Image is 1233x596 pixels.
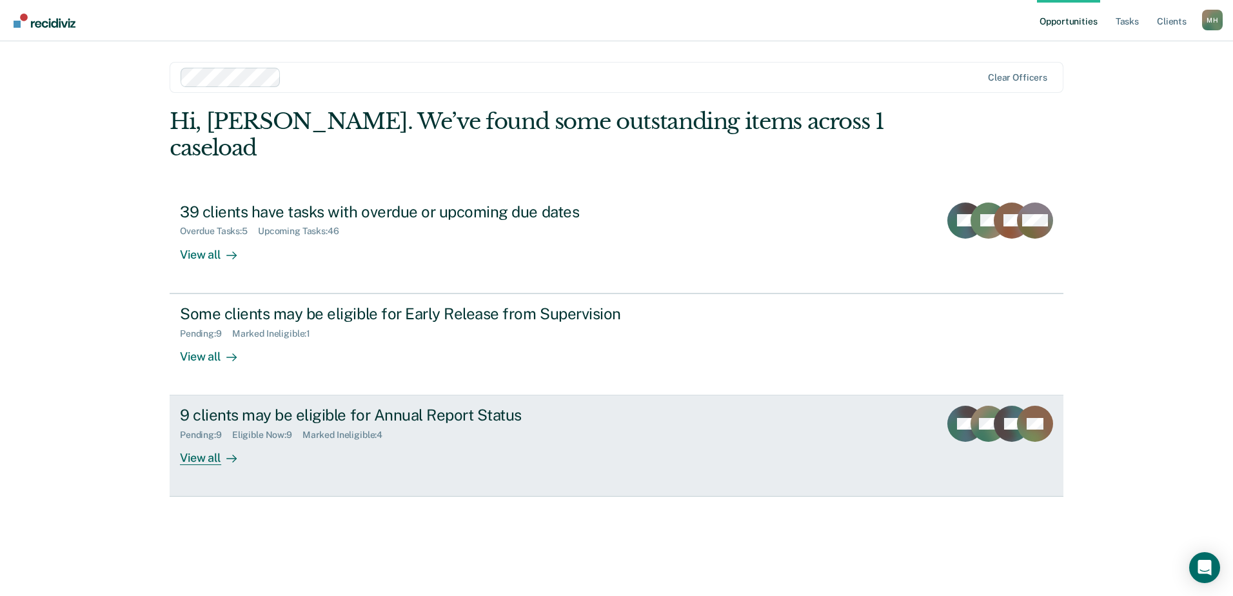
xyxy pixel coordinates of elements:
[170,192,1063,293] a: 39 clients have tasks with overdue or upcoming due datesOverdue Tasks:5Upcoming Tasks:46View all
[180,237,252,262] div: View all
[180,304,633,323] div: Some clients may be eligible for Early Release from Supervision
[180,441,252,466] div: View all
[302,430,393,441] div: Marked Ineligible : 4
[258,226,350,237] div: Upcoming Tasks : 46
[232,430,302,441] div: Eligible Now : 9
[988,72,1047,83] div: Clear officers
[170,108,885,161] div: Hi, [PERSON_NAME]. We’ve found some outstanding items across 1 caseload
[170,293,1063,395] a: Some clients may be eligible for Early Release from SupervisionPending:9Marked Ineligible:1View all
[1202,10,1223,30] button: Profile dropdown button
[180,339,252,364] div: View all
[232,328,321,339] div: Marked Ineligible : 1
[180,203,633,221] div: 39 clients have tasks with overdue or upcoming due dates
[180,430,232,441] div: Pending : 9
[180,406,633,424] div: 9 clients may be eligible for Annual Report Status
[170,395,1063,497] a: 9 clients may be eligible for Annual Report StatusPending:9Eligible Now:9Marked Ineligible:4View all
[1189,552,1220,583] div: Open Intercom Messenger
[180,328,232,339] div: Pending : 9
[14,14,75,28] img: Recidiviz
[180,226,258,237] div: Overdue Tasks : 5
[1202,10,1223,30] div: M H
